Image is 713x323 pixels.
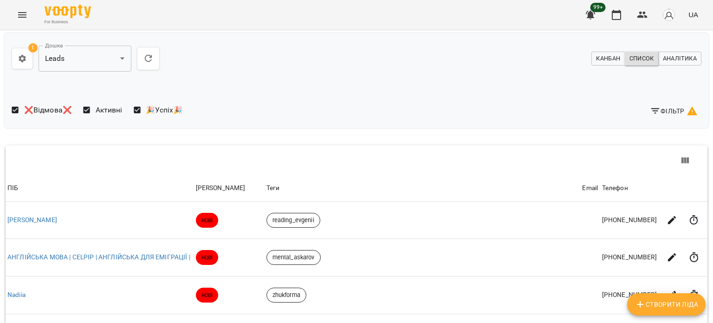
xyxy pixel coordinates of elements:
[24,105,72,116] span: ❌Відмова❌
[7,291,26,298] a: Nadiia
[685,6,702,23] button: UA
[7,183,192,194] div: ПІБ
[600,202,659,239] td: [PHONE_NUMBER]
[196,291,219,299] span: нові
[267,253,320,262] span: mental_askarov
[582,183,598,194] div: Email
[627,293,706,316] button: Створити Ліда
[629,53,654,64] span: Список
[590,3,606,12] span: 99+
[635,299,698,310] span: Створити Ліда
[96,105,123,116] span: Активні
[196,216,219,224] span: нові
[7,216,57,224] a: [PERSON_NAME]
[658,52,701,66] button: Аналітика
[7,253,190,261] a: АНГЛІЙСЬКА МОВА | CELPIP | АНГЛІЙСЬКА ДЛЯ ЕМІГРАЦІЇ |
[674,150,696,172] button: View Columns
[267,216,320,224] span: reading_evgenii
[662,8,675,21] img: avatar_s.png
[602,183,657,194] div: Телефон
[266,183,579,194] div: Теги
[39,46,131,72] div: Leads
[196,253,219,262] span: нові
[591,52,625,66] button: Канбан
[146,105,182,116] span: 🎉Успіх🎉
[196,183,263,194] div: [PERSON_NAME]
[625,52,659,66] button: Список
[11,4,33,26] button: Menu
[6,145,707,175] div: Table Toolbar
[650,105,698,117] span: Фільтр
[600,277,659,314] td: [PHONE_NUMBER]
[45,19,91,25] span: For Business
[196,250,219,265] div: нові
[196,213,219,228] div: нові
[196,288,219,303] div: нові
[646,103,701,119] button: Фільтр
[600,239,659,277] td: [PHONE_NUMBER]
[267,291,306,299] span: zhukforma
[688,10,698,20] span: UA
[45,5,91,18] img: Voopty Logo
[596,53,620,64] span: Канбан
[28,43,38,53] span: 1
[663,53,697,64] span: Аналітика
